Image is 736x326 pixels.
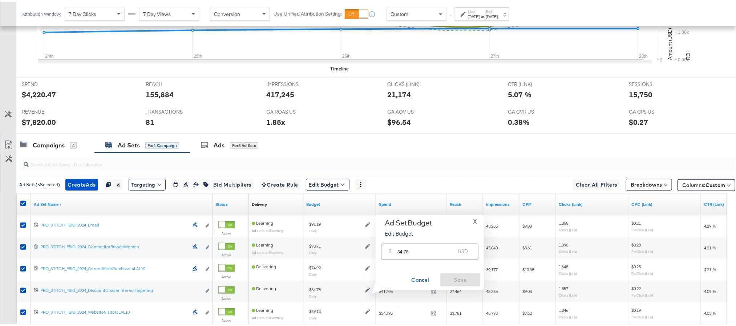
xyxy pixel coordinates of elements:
text: Amount (USD) [667,26,673,58]
div: PRO_STITCH_FBIG_2024_CompetitorBrandsWomen [40,242,189,248]
sub: Clicks (Link) [559,291,577,296]
button: Edit Budget [306,177,349,189]
span: Bid Multipliers [213,179,252,188]
div: USD [455,245,471,258]
span: 4.09 % [704,287,716,292]
sub: Ad set is still learning. [252,248,284,253]
span: SESSIONS [629,79,683,86]
span: GA ROAS US [266,107,321,114]
span: Learning [252,306,273,311]
span: 27,464 [450,287,461,292]
span: GA CVR US [508,107,563,114]
button: Clear All Filters [573,177,620,189]
div: 21,174 [387,87,411,98]
a: The total amount spent to date. [379,200,444,205]
span: Create Ads [68,179,96,188]
span: Custom [391,9,408,16]
span: 1,648 [559,262,568,268]
a: PRO_STITCH_FBIG_2024_Broad [40,220,189,228]
span: ↑ [447,12,454,15]
span: Learning [252,219,273,224]
span: REVENUE [22,107,76,114]
a: Shows the current state of your Ad Set. [215,200,246,205]
label: Active [218,294,235,299]
div: $96.54 [387,115,411,126]
span: REACH [146,79,200,86]
a: The average cost you've paid to have 1,000 impressions of your ad. [522,200,553,205]
sub: Daily [309,292,317,297]
span: Create Rule [262,179,298,188]
div: for 5 Ad Sets [230,140,258,147]
a: PRO_STITCH_FBIG_2024_CompetitorBrandsWomen [40,242,189,250]
span: TRANSACTIONS [146,107,200,114]
sub: Per Click (Link) [631,313,653,317]
label: Active [218,316,235,321]
span: 1,896 [559,240,568,246]
sub: Clicks (Link) [559,248,577,252]
div: Ad Set Budget [385,217,433,225]
div: [DATE] [486,12,498,18]
div: $84.78 [309,285,321,291]
div: Campaigns [33,139,65,148]
a: PRO_STITCH_FBIG_2024_WebsiteVisitorsLAL10 [40,307,189,315]
a: Your Ad Set name. [34,200,210,205]
span: 4.29 % [704,221,716,227]
button: Cancel [400,272,440,285]
span: 45,040 [486,243,498,249]
button: Create Rule [259,177,300,189]
div: $0.27 [629,115,648,126]
a: The number of clicks received on a link in your ad divided by the number of impressions. [704,200,735,205]
span: 4.03 % [704,309,716,314]
label: Start: [468,7,480,12]
span: $9.08 [522,221,532,227]
span: GA CPS US [629,107,683,114]
span: $0.19 [631,306,641,311]
div: $74.92 [309,263,321,269]
div: 15,750 [629,87,652,98]
span: $0.20 [631,240,641,246]
div: Delivery [252,200,267,205]
a: The number of clicks on links appearing on your ad or Page that direct people to your sites off F... [559,200,626,205]
div: $91.19 [309,220,321,225]
div: 4 [70,140,77,147]
label: Use Unified Attribution Setting: [274,9,342,16]
span: 7 Day Clicks [69,9,96,16]
sub: Ad set is still learning. [252,314,284,318]
span: 7 Day Views [143,9,171,16]
span: 4.21 % [704,243,716,249]
sub: Per Click (Link) [631,269,653,274]
span: Cancel [403,274,437,283]
sub: Clicks (Link) [559,313,577,317]
div: $69.13 [309,307,321,313]
span: 4.21 % [704,265,716,270]
sub: Ad set is still learning. [252,227,284,231]
button: Targeting [129,177,166,189]
span: SPEND [22,79,76,86]
a: The number of times your ad was served. On mobile apps an ad is counted as served the first time ... [486,200,517,205]
text: ROI [685,49,691,58]
div: Timeline [330,64,349,70]
span: Delivering [252,284,276,289]
button: X [470,217,480,222]
sub: Clicks (Link) [559,269,577,274]
div: $7,820.00 [22,115,56,126]
div: [DATE] [468,12,480,18]
span: 1,846 [559,306,568,311]
span: CLICKS (LINK) [387,79,442,86]
button: Breakdowns [626,177,672,189]
button: Bid Multipliers [211,177,254,189]
label: Active [218,229,235,234]
div: 417,245 [266,87,294,98]
span: $412.05 [379,287,428,292]
label: End: [486,7,498,12]
span: 23,781 [450,309,461,314]
span: Clear All Filters [576,179,618,188]
sub: Daily [309,249,317,253]
div: $98.71 [309,241,321,247]
div: PRO_STITCH_FBIG_2024_WebsiteVisitorsLAL10 [40,307,189,313]
span: 43,285 [486,221,498,227]
sub: Daily [309,227,317,231]
span: Conversion [214,9,240,16]
a: Shows the current budget of Ad Set. [306,200,373,205]
div: $ [386,245,395,258]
